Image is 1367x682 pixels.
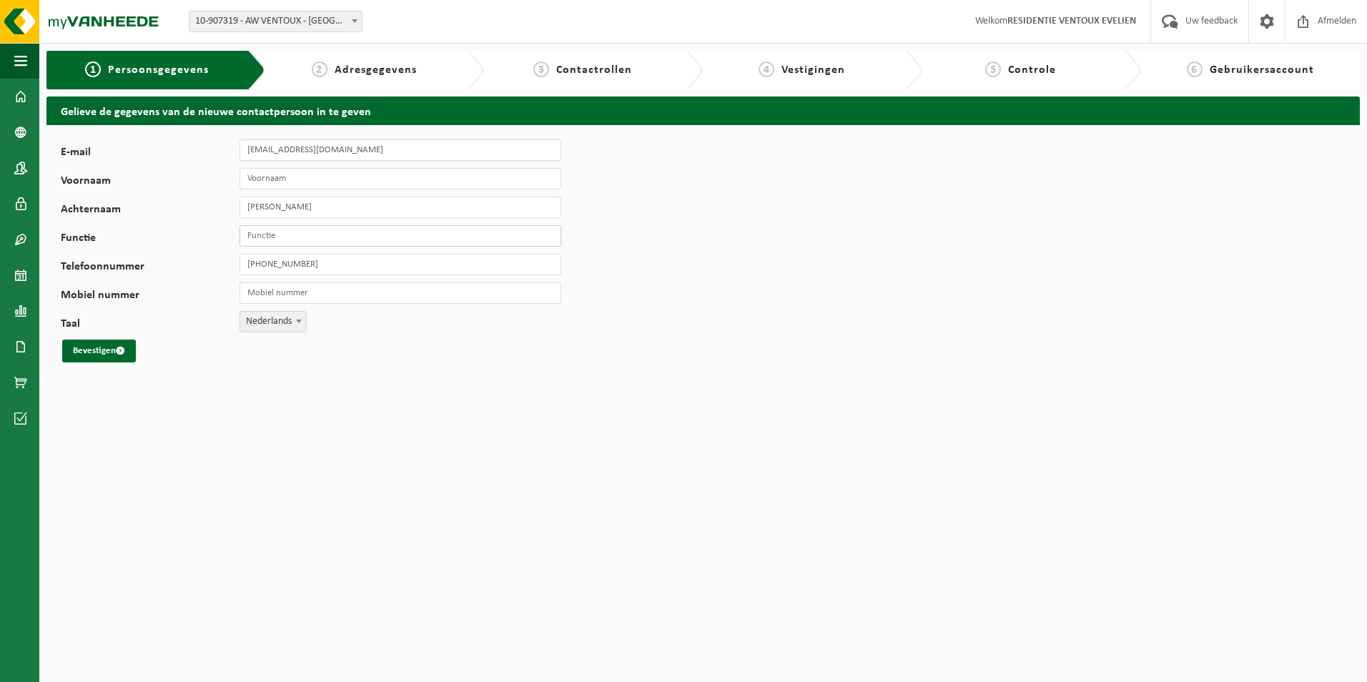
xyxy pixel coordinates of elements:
h2: Gelieve de gegevens van de nieuwe contactpersoon in te geven [46,97,1360,124]
span: 5 [985,61,1001,77]
span: Vestigingen [781,64,845,76]
span: Nederlands [240,312,306,332]
strong: RESIDENTIE VENTOUX EVELIEN [1007,16,1136,26]
span: Gebruikersaccount [1210,64,1314,76]
span: 6 [1187,61,1203,77]
input: Mobiel nummer [240,282,561,304]
span: Nederlands [240,311,307,332]
input: E-mail [240,139,561,161]
span: Adresgegevens [335,64,417,76]
span: 10-907319 - AW VENTOUX - BRUGGE [189,11,362,32]
input: Voornaam [240,168,561,189]
span: Persoonsgegevens [108,64,209,76]
span: 2 [312,61,327,77]
label: Voornaam [61,175,240,189]
span: 1 [85,61,101,77]
label: E-mail [61,147,240,161]
span: Controle [1008,64,1056,76]
span: 3 [533,61,549,77]
label: Mobiel nummer [61,290,240,304]
span: 4 [759,61,774,77]
button: Bevestigen [62,340,136,362]
span: 10-907319 - AW VENTOUX - BRUGGE [189,11,362,31]
label: Telefoonnummer [61,261,240,275]
span: Contactrollen [556,64,632,76]
label: Functie [61,232,240,247]
label: Achternaam [61,204,240,218]
input: Functie [240,225,561,247]
label: Taal [61,318,240,332]
input: Achternaam [240,197,561,218]
input: Telefoonnummer [240,254,561,275]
